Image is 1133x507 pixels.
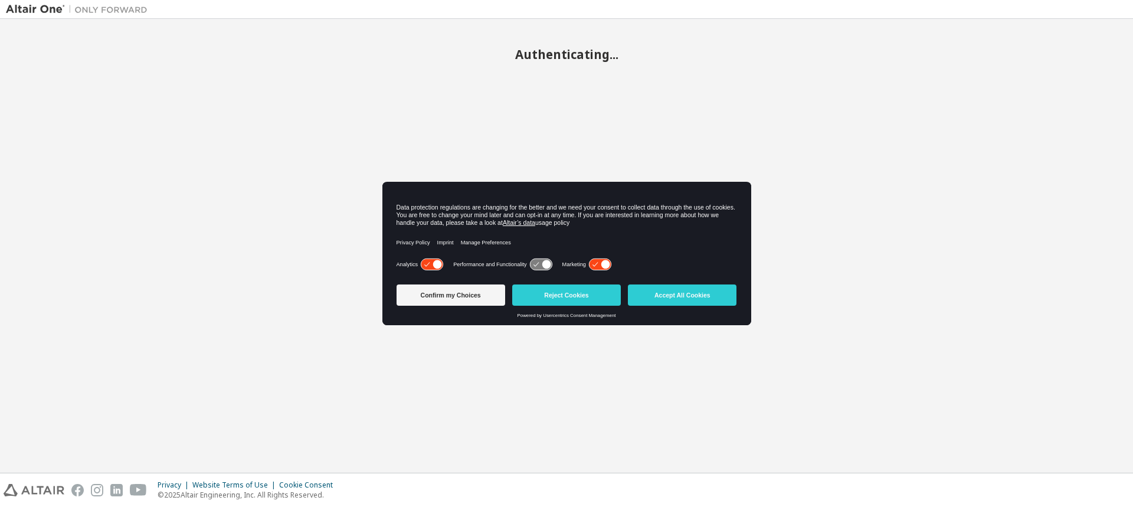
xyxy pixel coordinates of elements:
[192,480,279,490] div: Website Terms of Use
[158,480,192,490] div: Privacy
[279,480,340,490] div: Cookie Consent
[158,490,340,500] p: © 2025 Altair Engineering, Inc. All Rights Reserved.
[4,484,64,496] img: altair_logo.svg
[130,484,147,496] img: youtube.svg
[6,47,1127,62] h2: Authenticating...
[110,484,123,496] img: linkedin.svg
[6,4,153,15] img: Altair One
[71,484,84,496] img: facebook.svg
[91,484,103,496] img: instagram.svg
